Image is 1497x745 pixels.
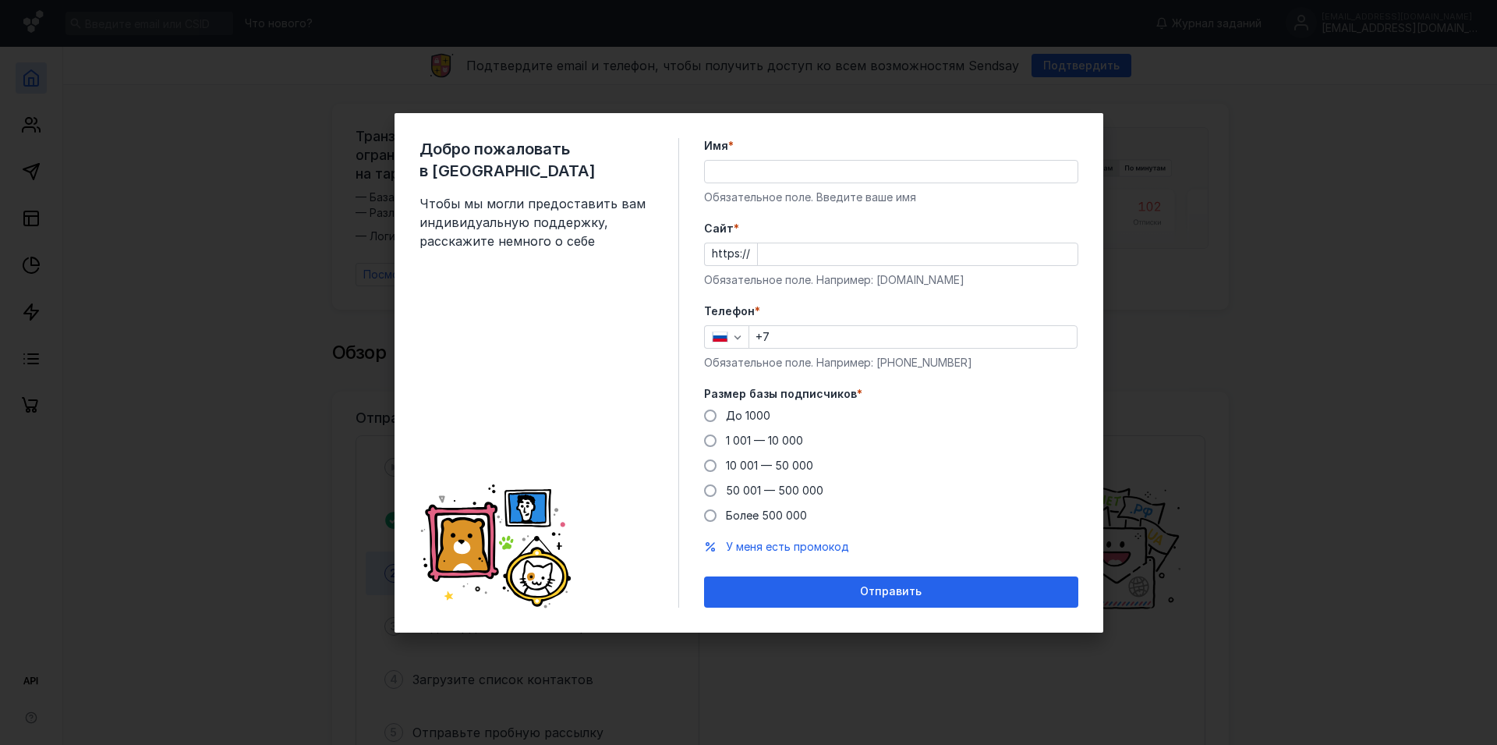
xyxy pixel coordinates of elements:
[704,221,734,236] span: Cайт
[726,434,803,447] span: 1 001 — 10 000
[726,539,849,555] button: У меня есть промокод
[726,540,849,553] span: У меня есть промокод
[704,303,755,319] span: Телефон
[726,409,770,422] span: До 1000
[419,194,653,250] span: Чтобы мы могли предоставить вам индивидуальную поддержку, расскажите немного о себе
[419,138,653,182] span: Добро пожаловать в [GEOGRAPHIC_DATA]
[704,355,1078,371] div: Обязательное поле. Например: [PHONE_NUMBER]
[726,509,807,522] span: Более 500 000
[726,484,823,497] span: 50 001 — 500 000
[704,386,857,402] span: Размер базы подписчиков
[726,459,813,472] span: 10 001 — 50 000
[704,576,1078,608] button: Отправить
[860,585,922,598] span: Отправить
[704,138,728,154] span: Имя
[704,190,1078,205] div: Обязательное поле. Введите ваше имя
[704,272,1078,288] div: Обязательное поле. Например: [DOMAIN_NAME]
